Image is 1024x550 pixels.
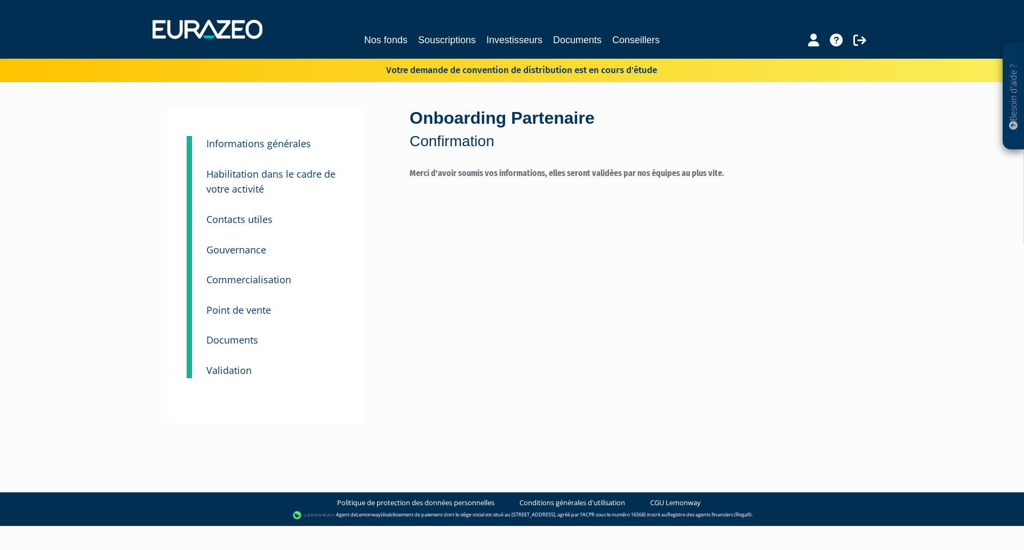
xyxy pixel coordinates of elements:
[519,498,625,508] a: Conditions générales d'utilisation
[337,498,494,508] a: Politique de protection des données personnelles
[206,243,266,256] small: Gouvernance
[187,136,192,157] a: 3
[553,33,602,47] a: Documents
[418,33,476,47] a: Souscriptions
[206,273,291,286] small: Commercialisation
[410,106,855,152] div: Onboarding Partenaire
[187,228,192,261] a: 6
[206,364,252,377] small: Validation
[187,318,192,351] a: 9
[206,333,258,346] small: Documents
[11,510,1013,521] div: - Agent de (établissement de paiement dont le siège social est situé au [STREET_ADDRESS], agréé p...
[206,304,271,316] small: Point de vente
[187,258,192,291] a: 7
[356,512,381,519] a: Lemonway
[206,213,273,226] small: Contacts utiles
[206,168,335,196] small: Habilitation dans le cadre de votre activité
[187,152,192,202] a: 4
[187,197,192,230] a: 5
[667,512,751,519] a: Registre des agents financiers (Regafi)
[410,168,855,204] label: Merci d'avoir soumis vos informations, elles seront validées par nos équipes au plus vite.
[612,33,660,47] a: Conseillers
[187,348,192,379] a: 10
[486,33,542,47] a: Investisseurs
[364,33,407,47] a: Nos fonds
[187,288,192,321] a: 8
[153,20,262,39] img: 1732889491-logotype_eurazeo_blanc_rvb.png
[650,498,701,508] a: CGU Lemonway
[355,61,657,77] p: Votre demande de convention de distribution est en cours d'étude
[1007,49,1020,145] p: Besoin d'aide ?
[293,510,334,521] img: logo-lemonway.png
[410,131,855,152] p: Confirmation
[206,137,311,150] small: Informations générales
